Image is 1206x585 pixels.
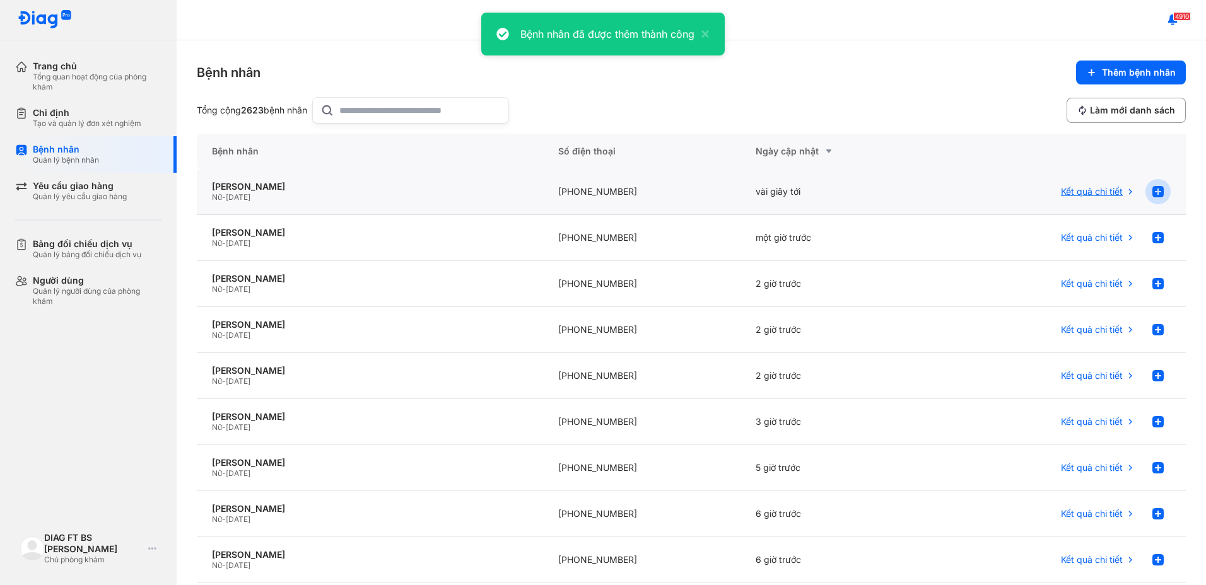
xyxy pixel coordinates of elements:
div: [PERSON_NAME] [212,319,528,330]
div: Quản lý người dùng của phòng khám [33,286,161,306]
span: Nữ [212,284,222,294]
span: - [222,560,226,570]
div: vài giây tới [741,169,939,215]
div: [PHONE_NUMBER] [543,307,741,353]
div: [PHONE_NUMBER] [543,261,741,307]
div: [PHONE_NUMBER] [543,445,741,491]
div: Tạo và quản lý đơn xét nghiệm [33,119,141,129]
div: 6 giờ trước [741,537,939,583]
div: Quản lý bệnh nhân [33,155,99,165]
div: Bảng đối chiếu dịch vụ [33,238,141,250]
button: Làm mới danh sách [1067,98,1186,123]
span: - [222,514,226,524]
span: Nữ [212,330,222,340]
img: logo [20,536,44,560]
span: 4910 [1173,12,1191,21]
div: Quản lý yêu cầu giao hàng [33,192,127,202]
div: [PERSON_NAME] [212,273,528,284]
span: - [222,468,226,478]
span: Nữ [212,468,222,478]
span: - [222,192,226,202]
span: [DATE] [226,376,250,386]
span: Nữ [212,238,222,248]
div: [PHONE_NUMBER] [543,399,741,445]
div: Ngày cập nhật [756,144,923,159]
span: - [222,284,226,294]
div: [PERSON_NAME] [212,365,528,376]
div: [PERSON_NAME] [212,411,528,422]
button: close [694,26,710,42]
div: Bệnh nhân đã được thêm thành công [520,26,694,42]
span: - [222,376,226,386]
div: một giờ trước [741,215,939,261]
div: [PERSON_NAME] [212,227,528,238]
img: logo [18,10,72,30]
span: [DATE] [226,330,250,340]
div: [PHONE_NUMBER] [543,537,741,583]
span: Kết quả chi tiết [1061,278,1123,289]
span: Thêm bệnh nhân [1102,67,1176,78]
span: Nữ [212,376,222,386]
div: 5 giờ trước [741,445,939,491]
div: [PHONE_NUMBER] [543,491,741,537]
div: [PHONE_NUMBER] [543,169,741,215]
div: Bệnh nhân [33,144,99,155]
span: Kết quả chi tiết [1061,186,1123,197]
span: [DATE] [226,284,250,294]
div: Quản lý bảng đối chiếu dịch vụ [33,250,141,260]
span: - [222,422,226,432]
div: 2 giờ trước [741,307,939,353]
span: Kết quả chi tiết [1061,416,1123,427]
span: Nữ [212,422,222,432]
span: Kết quả chi tiết [1061,554,1123,565]
div: [PERSON_NAME] [212,503,528,514]
span: - [222,330,226,340]
span: [DATE] [226,238,250,248]
div: Người dùng [33,275,161,286]
div: 3 giờ trước [741,399,939,445]
div: Tổng quan hoạt động của phòng khám [33,72,161,92]
span: [DATE] [226,468,250,478]
span: [DATE] [226,514,250,524]
div: 6 giờ trước [741,491,939,537]
span: Kết quả chi tiết [1061,462,1123,473]
span: [DATE] [226,422,250,432]
span: [DATE] [226,192,250,202]
button: Thêm bệnh nhân [1076,61,1186,84]
span: Làm mới danh sách [1090,105,1175,116]
span: Nữ [212,514,222,524]
div: Số điện thoại [543,134,741,169]
div: [PHONE_NUMBER] [543,353,741,399]
span: Kết quả chi tiết [1061,508,1123,519]
span: Kết quả chi tiết [1061,232,1123,243]
div: Tổng cộng bệnh nhân [197,105,307,116]
div: [PHONE_NUMBER] [543,215,741,261]
div: [PERSON_NAME] [212,549,528,560]
div: 2 giờ trước [741,353,939,399]
div: DIAG FT BS [PERSON_NAME] [44,532,143,555]
span: - [222,238,226,248]
span: Nữ [212,192,222,202]
span: Nữ [212,560,222,570]
div: [PERSON_NAME] [212,457,528,468]
div: Bệnh nhân [197,64,261,81]
div: Yêu cầu giao hàng [33,180,127,192]
span: 2623 [241,105,264,115]
div: Trang chủ [33,61,161,72]
div: Bệnh nhân [197,134,543,169]
span: [DATE] [226,560,250,570]
span: Kết quả chi tiết [1061,370,1123,381]
div: 2 giờ trước [741,261,939,307]
div: Chỉ định [33,107,141,119]
div: Chủ phòng khám [44,555,143,565]
span: Kết quả chi tiết [1061,324,1123,335]
div: [PERSON_NAME] [212,181,528,192]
